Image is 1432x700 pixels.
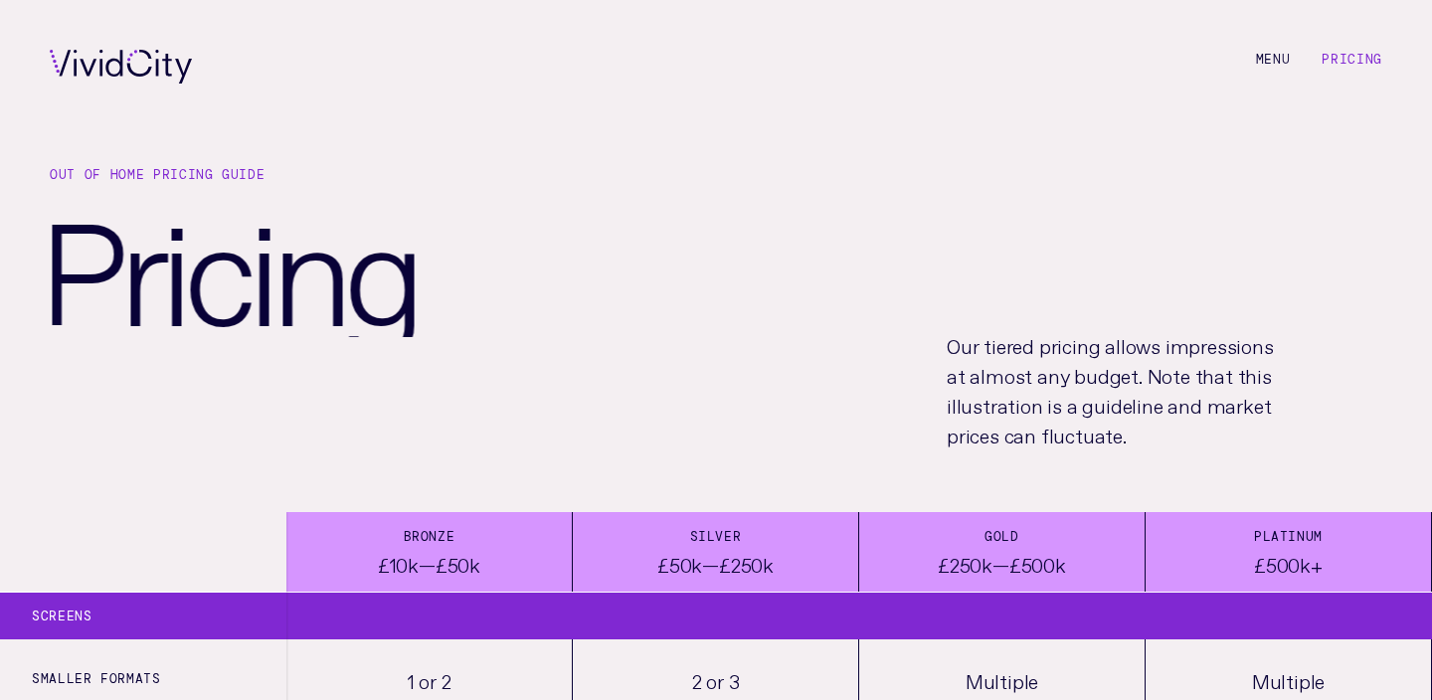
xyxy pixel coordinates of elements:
[938,527,1066,548] div: Gold
[1322,51,1382,68] a: Pricing
[657,527,774,548] div: Silver
[1254,548,1323,578] div: £500k+
[657,548,774,578] div: £50k—£250k
[938,548,1066,578] div: £250k—£500k
[947,329,1287,448] p: Our tiered pricing allows impressions at almost any budget. Note that this illustration is a guid...
[1254,527,1323,548] div: Platinum
[378,527,480,548] div: Bronze
[378,548,480,578] div: £10k—£50k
